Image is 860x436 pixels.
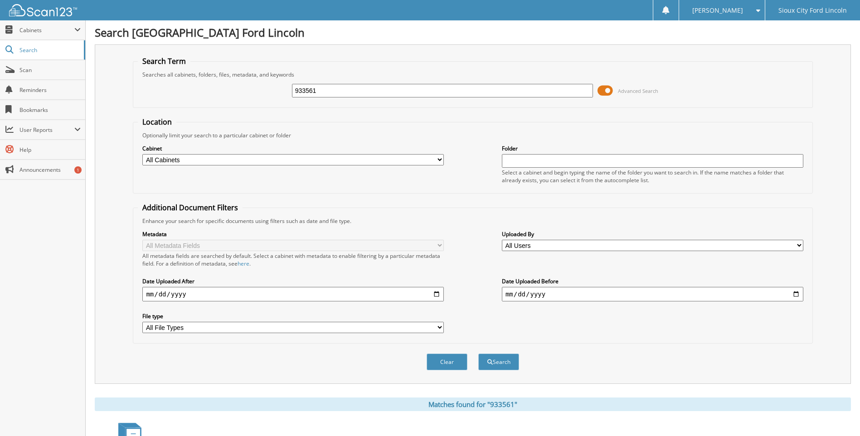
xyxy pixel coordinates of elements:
[502,277,803,285] label: Date Uploaded Before
[502,230,803,238] label: Uploaded By
[142,312,444,320] label: File type
[19,146,81,154] span: Help
[142,287,444,301] input: start
[502,145,803,152] label: Folder
[138,56,190,66] legend: Search Term
[142,230,444,238] label: Metadata
[138,217,807,225] div: Enhance your search for specific documents using filters such as date and file type.
[9,4,77,16] img: scan123-logo-white.svg
[478,354,519,370] button: Search
[427,354,467,370] button: Clear
[95,397,851,411] div: Matches found for "933561"
[19,126,74,134] span: User Reports
[138,131,807,139] div: Optionally limit your search to a particular cabinet or folder
[138,71,807,78] div: Searches all cabinets, folders, files, metadata, and keywords
[19,166,81,174] span: Announcements
[19,26,74,34] span: Cabinets
[502,287,803,301] input: end
[692,8,743,13] span: [PERSON_NAME]
[618,87,658,94] span: Advanced Search
[142,252,444,267] div: All metadata fields are searched by default. Select a cabinet with metadata to enable filtering b...
[19,66,81,74] span: Scan
[778,8,847,13] span: Sioux City Ford Lincoln
[138,203,243,213] legend: Additional Document Filters
[138,117,176,127] legend: Location
[95,25,851,40] h1: Search [GEOGRAPHIC_DATA] Ford Lincoln
[19,106,81,114] span: Bookmarks
[142,145,444,152] label: Cabinet
[19,46,79,54] span: Search
[502,169,803,184] div: Select a cabinet and begin typing the name of the folder you want to search in. If the name match...
[142,277,444,285] label: Date Uploaded After
[19,86,81,94] span: Reminders
[74,166,82,174] div: 1
[238,260,249,267] a: here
